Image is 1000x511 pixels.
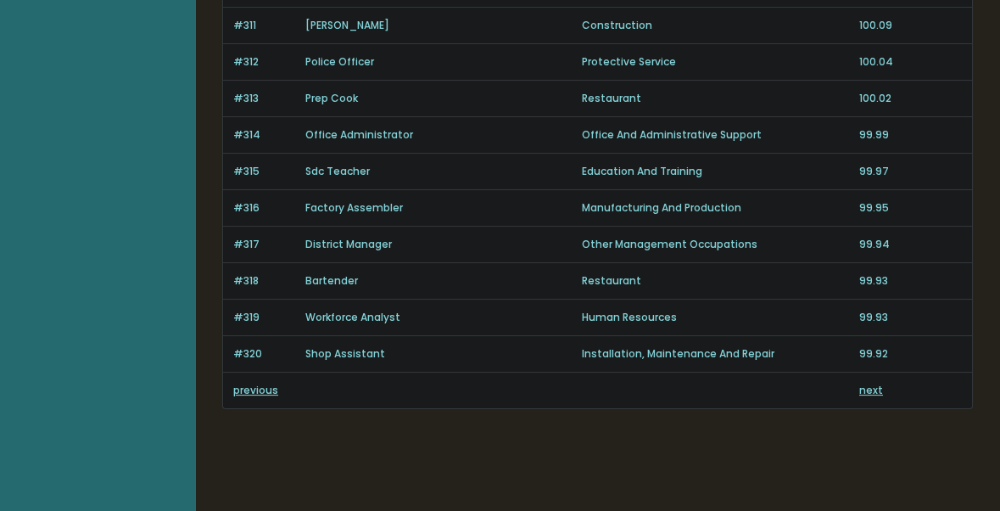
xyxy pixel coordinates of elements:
[233,273,295,289] p: #318
[305,127,413,142] a: Office Administrator
[582,18,849,33] p: Construction
[305,54,374,69] a: Police Officer
[305,18,389,32] a: [PERSON_NAME]
[859,164,962,179] p: 99.97
[859,54,962,70] p: 100.04
[305,91,358,105] a: Prep Cook
[233,346,295,362] p: #320
[859,18,962,33] p: 100.09
[233,18,295,33] p: #311
[582,127,849,143] p: Office And Administrative Support
[305,310,400,324] a: Workforce Analyst
[233,127,295,143] p: #314
[582,164,849,179] p: Education And Training
[233,383,278,397] a: previous
[305,200,403,215] a: Factory Assembler
[582,346,849,362] p: Installation, Maintenance And Repair
[859,200,962,216] p: 99.95
[859,237,962,252] p: 99.94
[233,200,295,216] p: #316
[859,273,962,289] p: 99.93
[305,237,392,251] a: District Manager
[582,200,849,216] p: Manufacturing And Production
[582,273,849,289] p: Restaurant
[305,164,370,178] a: Sdc Teacher
[859,127,962,143] p: 99.99
[233,54,295,70] p: #312
[582,91,849,106] p: Restaurant
[305,273,358,288] a: Bartender
[305,346,385,361] a: Shop Assistant
[859,383,883,397] a: next
[233,91,295,106] p: #313
[582,310,849,325] p: Human Resources
[233,237,295,252] p: #317
[233,164,295,179] p: #315
[859,310,962,325] p: 99.93
[859,91,962,106] p: 100.02
[233,310,295,325] p: #319
[859,346,962,362] p: 99.92
[582,237,849,252] p: Other Management Occupations
[582,54,849,70] p: Protective Service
